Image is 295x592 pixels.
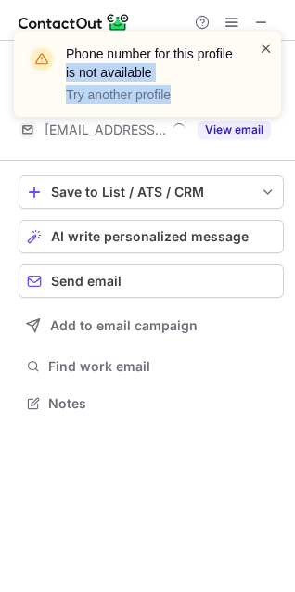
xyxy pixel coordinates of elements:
[19,11,130,33] img: ContactOut v5.3.10
[66,45,237,82] header: Phone number for this profile is not available
[66,85,237,104] p: Try another profile
[48,358,276,375] span: Find work email
[19,354,284,380] button: Find work email
[19,175,284,209] button: save-profile-one-click
[19,264,284,298] button: Send email
[48,395,276,412] span: Notes
[19,220,284,253] button: AI write personalized message
[27,45,57,74] img: warning
[19,309,284,342] button: Add to email campaign
[51,185,251,199] div: Save to List / ATS / CRM
[51,229,249,244] span: AI write personalized message
[19,391,284,417] button: Notes
[51,274,122,289] span: Send email
[50,318,198,333] span: Add to email campaign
